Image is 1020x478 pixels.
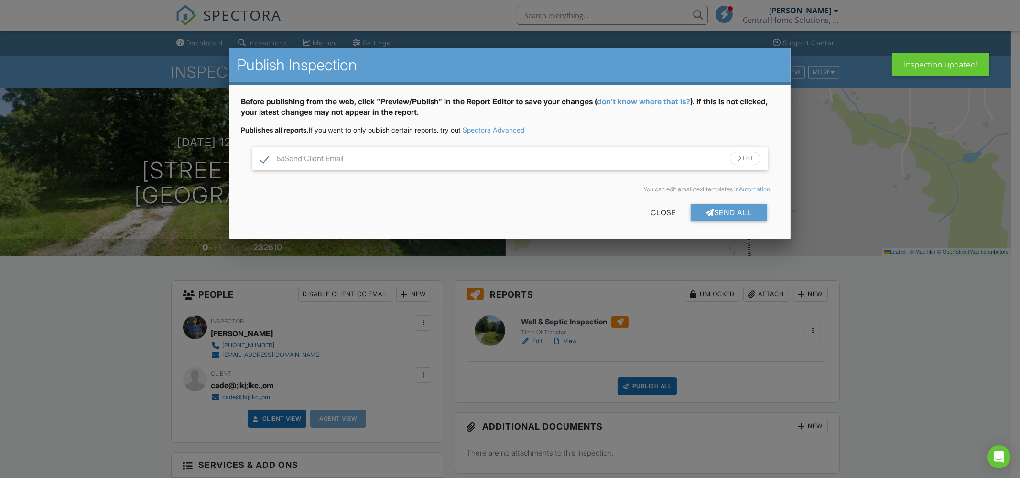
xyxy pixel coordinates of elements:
div: Send All [691,204,767,221]
span: If you want to only publish certain reports, try out [241,126,461,134]
div: Close [635,204,691,221]
div: Open Intercom Messenger [987,445,1010,468]
a: Spectora Advanced [463,126,524,134]
div: You can edit email/text templates in . [249,186,771,193]
a: don't know where that is? [597,97,690,106]
h2: Publish Inspection [237,56,783,75]
label: Send Client Email [260,154,343,166]
div: Inspection updated! [892,53,989,76]
div: Edit [730,152,760,165]
a: Automation [739,186,770,193]
div: Before publishing from the web, click "Preview/Publish" in the Report Editor to save your changes... [241,96,779,125]
strong: Publishes all reports. [241,126,309,134]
